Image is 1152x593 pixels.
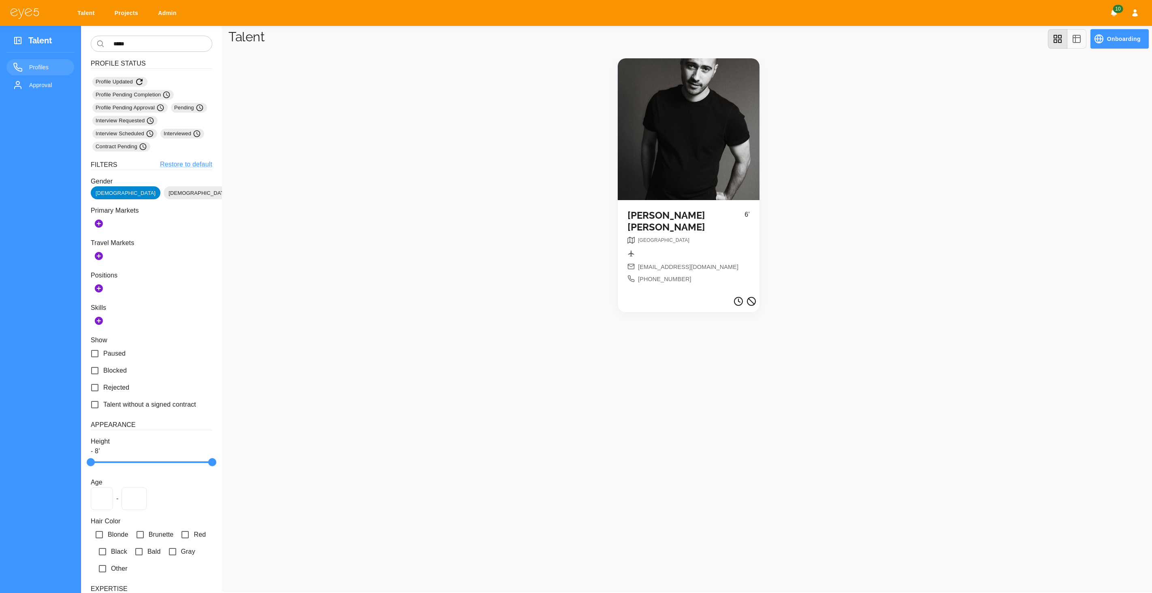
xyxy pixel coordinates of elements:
div: Profile Pending Approval [92,103,168,113]
div: Interview Requested [92,116,158,126]
button: Notifications [1107,6,1121,20]
span: Paused [103,349,126,358]
button: Add Secondary Markets [91,248,107,264]
div: Contract Pending [92,142,150,151]
button: Add Skills [91,313,107,329]
h5: [PERSON_NAME] [PERSON_NAME] [627,210,745,233]
img: eye5 [10,7,40,19]
span: Interviewed [164,130,201,138]
div: [DEMOGRAPHIC_DATA] [91,186,160,199]
a: Restore to default [160,160,212,170]
span: [PHONE_NUMBER] [638,275,691,284]
span: Approval [29,80,68,90]
nav: breadcrumb [638,237,689,247]
span: [DEMOGRAPHIC_DATA] [91,189,160,197]
div: Interviewed [160,129,204,139]
span: Contract Pending [96,143,147,151]
p: Hair Color [91,516,212,526]
span: Brunette [149,530,174,540]
button: table [1067,29,1086,49]
p: Skills [91,303,212,313]
h1: Talent [228,29,265,45]
a: Approval [6,77,74,93]
button: Add Markets [91,215,107,232]
div: view [1048,29,1086,49]
span: Bald [147,547,161,557]
p: - 8’ [91,446,212,456]
p: Positions [91,271,212,280]
button: grid [1048,29,1067,49]
button: Add Positions [91,280,107,296]
span: Blonde [108,530,128,540]
span: [EMAIL_ADDRESS][DOMAIN_NAME] [638,263,738,272]
span: Blocked [103,366,127,375]
span: [GEOGRAPHIC_DATA] [638,237,689,243]
span: Profile Pending Approval [96,104,164,112]
span: Profiles [29,62,68,72]
span: Profile Updated [96,77,144,87]
div: Profile Updated [92,77,147,87]
h3: Talent [28,36,52,48]
a: Profiles [6,59,74,75]
a: Projects [109,6,146,21]
span: Interview Scheduled [96,130,154,138]
span: Talent without a signed contract [103,400,196,410]
h6: Profile Status [91,58,212,69]
span: Other [111,564,128,574]
h6: Appearance [91,420,212,430]
h6: Filters [91,160,117,170]
a: Talent [72,6,103,21]
a: Admin [153,6,185,21]
span: - [116,494,118,503]
span: Interview Requested [96,117,154,125]
p: Height [91,437,212,446]
span: [DEMOGRAPHIC_DATA] [164,189,233,197]
p: Gender [91,177,212,186]
span: Pending [174,104,204,112]
span: Rejected [103,383,129,392]
span: Gray [181,547,195,557]
div: Pending [171,103,207,113]
span: Red [194,530,206,540]
span: Black [111,547,127,557]
div: Interview Scheduled [92,129,157,139]
p: Primary Markets [91,206,212,215]
p: Show [91,335,212,345]
p: 6’ [745,210,750,237]
button: Onboarding [1090,29,1149,49]
span: Profile Pending Completion [96,91,171,99]
div: Profile Pending Completion [92,90,174,100]
p: Travel Markets [91,238,212,248]
a: [PERSON_NAME] [PERSON_NAME]6’breadcrumb[EMAIL_ADDRESS][DOMAIN_NAME][PHONE_NUMBER] [618,58,759,293]
p: Age [91,478,212,487]
span: 10 [1113,5,1123,13]
div: [DEMOGRAPHIC_DATA] [164,186,233,199]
